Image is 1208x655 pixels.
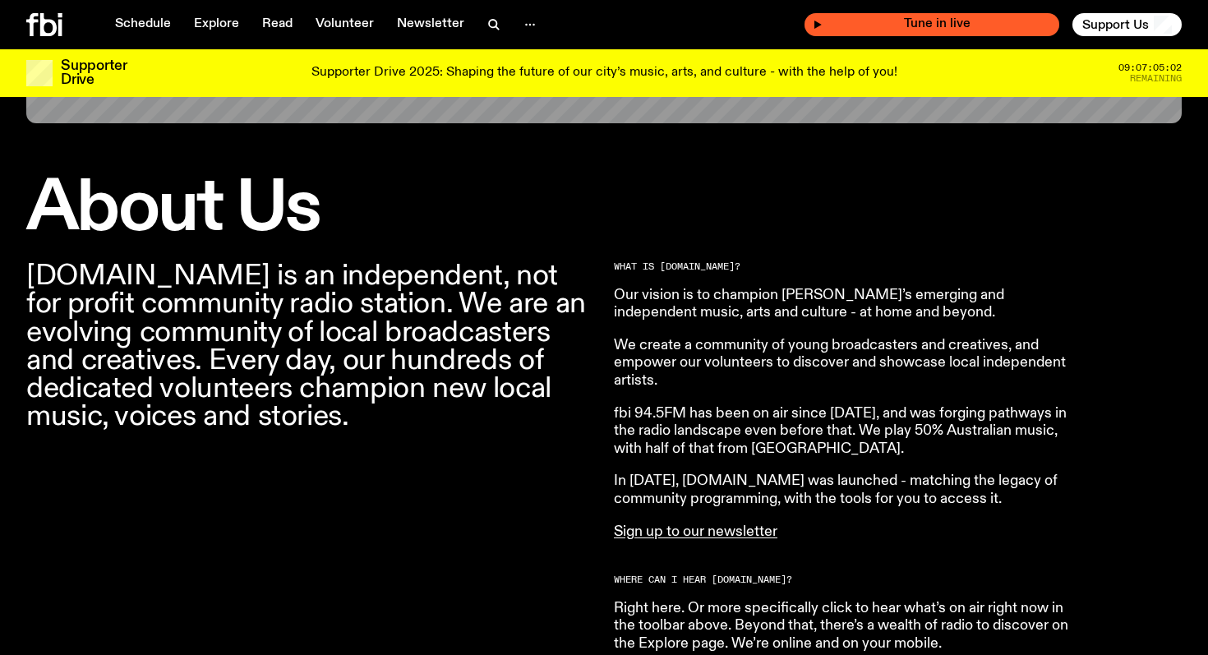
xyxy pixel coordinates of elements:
[61,59,127,87] h3: Supporter Drive
[1082,17,1149,32] span: Support Us
[805,13,1059,36] button: On AirArvos with [PERSON_NAME]Tune in live
[1118,63,1182,72] span: 09:07:05:02
[614,262,1087,271] h2: What is [DOMAIN_NAME]?
[614,405,1087,459] p: fbi 94.5FM has been on air since [DATE], and was forging pathways in the radio landscape even bef...
[184,13,249,36] a: Explore
[26,262,594,431] p: [DOMAIN_NAME] is an independent, not for profit community radio station. We are an evolving commu...
[614,287,1087,322] p: Our vision is to champion [PERSON_NAME]’s emerging and independent music, arts and culture - at h...
[1072,13,1182,36] button: Support Us
[823,18,1051,30] span: Tune in live
[26,176,594,242] h1: About Us
[306,13,384,36] a: Volunteer
[614,575,1087,584] h2: Where can I hear [DOMAIN_NAME]?
[614,600,1087,653] p: Right here. Or more specifically click to hear what’s on air right now in the toolbar above. Beyo...
[311,66,897,81] p: Supporter Drive 2025: Shaping the future of our city’s music, arts, and culture - with the help o...
[105,13,181,36] a: Schedule
[614,473,1087,508] p: In [DATE], [DOMAIN_NAME] was launched - matching the legacy of community programming, with the to...
[387,13,474,36] a: Newsletter
[614,524,777,539] a: Sign up to our newsletter
[252,13,302,36] a: Read
[614,337,1087,390] p: We create a community of young broadcasters and creatives, and empower our volunteers to discover...
[1130,74,1182,83] span: Remaining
